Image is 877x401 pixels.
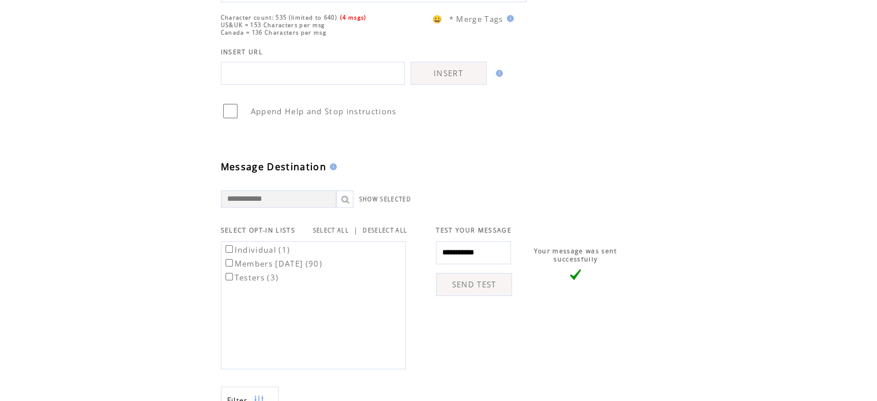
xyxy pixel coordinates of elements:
[363,227,407,234] a: DESELECT ALL
[570,269,581,280] img: vLarge.png
[411,62,487,85] a: INSERT
[221,21,325,29] span: US&UK = 153 Characters per msg
[223,272,279,283] label: Testers (3)
[534,247,618,263] span: Your message was sent successfully
[432,14,443,24] span: 😀
[436,226,511,234] span: TEST YOUR MESSAGE
[326,163,337,170] img: help.gif
[223,245,291,255] label: Individual (1)
[359,196,411,203] a: SHOW SELECTED
[225,273,233,280] input: Testers (3)
[503,15,514,22] img: help.gif
[221,160,326,173] span: Message Destination
[313,227,349,234] a: SELECT ALL
[221,226,295,234] span: SELECT OPT-IN LISTS
[223,258,322,269] label: Members [DATE] (90)
[449,14,503,24] span: * Merge Tags
[225,245,233,253] input: Individual (1)
[251,106,397,117] span: Append Help and Stop instructions
[436,273,512,296] a: SEND TEST
[221,48,263,56] span: INSERT URL
[492,70,503,77] img: help.gif
[225,259,233,267] input: Members [DATE] (90)
[340,14,367,21] span: (4 msgs)
[353,225,358,235] span: |
[221,29,326,36] span: Canada = 136 Characters per msg
[221,14,337,21] span: Character count: 535 (limited to 640)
